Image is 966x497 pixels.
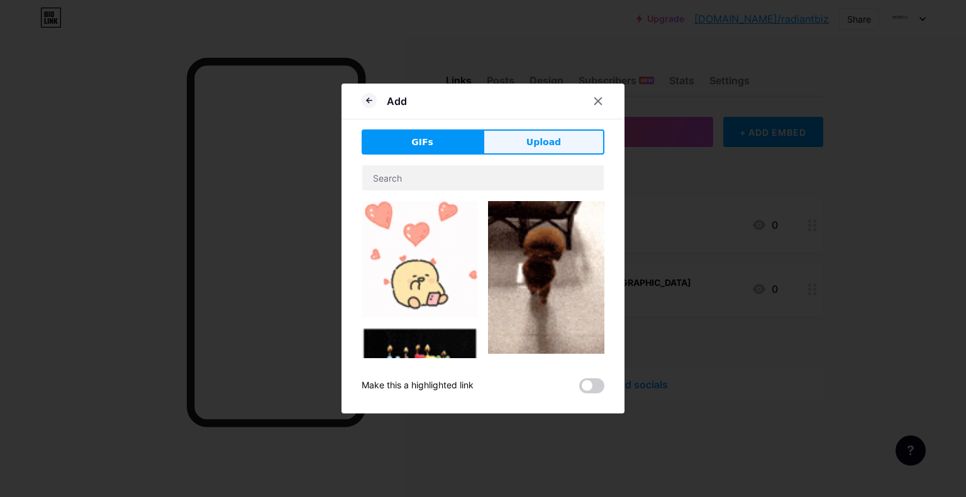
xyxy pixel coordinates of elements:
[362,378,474,393] div: Make this a highlighted link
[387,94,407,109] div: Add
[483,129,604,155] button: Upload
[362,129,483,155] button: GIFs
[526,136,561,149] span: Upload
[488,201,604,354] img: Gihpy
[362,201,478,317] img: Gihpy
[411,136,433,149] span: GIFs
[362,327,478,411] img: Gihpy
[362,165,604,190] input: Search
